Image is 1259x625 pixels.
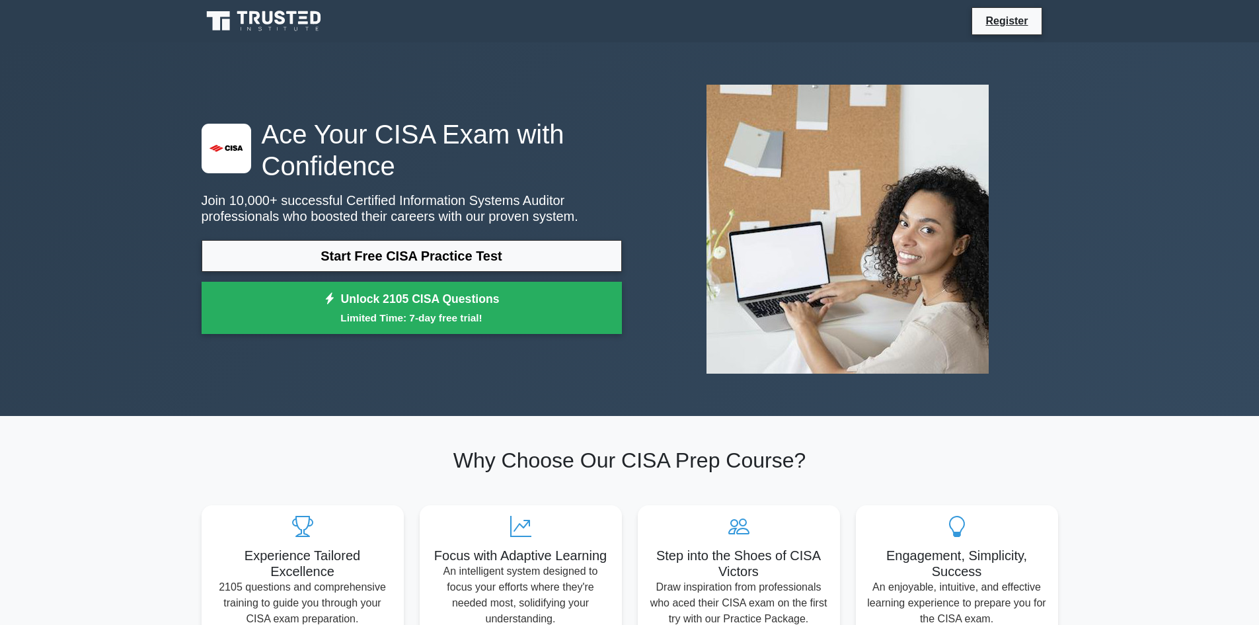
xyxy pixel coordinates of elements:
[202,118,622,182] h1: Ace Your CISA Exam with Confidence
[648,548,829,579] h5: Step into the Shoes of CISA Victors
[202,282,622,335] a: Unlock 2105 CISA QuestionsLimited Time: 7-day free trial!
[202,240,622,272] a: Start Free CISA Practice Test
[218,310,605,325] small: Limited Time: 7-day free trial!
[430,548,611,563] h5: Focus with Adaptive Learning
[202,192,622,224] p: Join 10,000+ successful Certified Information Systems Auditor professionals who boosted their car...
[212,548,393,579] h5: Experience Tailored Excellence
[866,548,1048,579] h5: Engagement, Simplicity, Success
[202,448,1058,473] h2: Why Choose Our CISA Prep Course?
[977,13,1036,29] a: Register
